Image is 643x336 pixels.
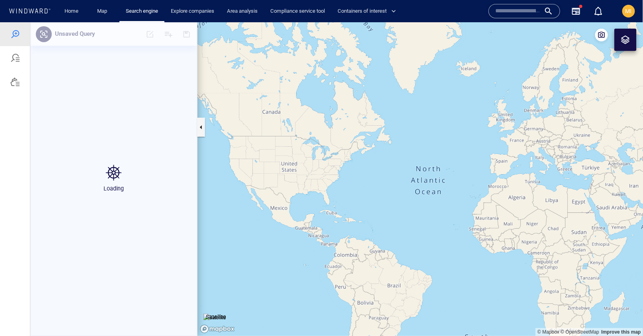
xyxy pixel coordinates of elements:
button: MI [621,3,637,19]
div: Notification center [594,6,603,16]
iframe: Chat [609,300,637,330]
a: Search engine [123,4,161,18]
a: Home [62,4,82,18]
a: Map feedback [602,307,641,313]
img: satellite [203,291,226,299]
a: Mapbox [537,307,559,313]
a: Mapbox logo [200,302,235,311]
button: Home [59,4,84,18]
span: MI [625,8,632,14]
button: Map [91,4,116,18]
p: Loading [104,161,124,171]
button: Containers of interest [334,4,403,18]
p: Satellite [206,290,226,299]
span: Containers of interest [338,7,396,16]
a: Map [94,4,113,18]
a: Compliance service tool [267,4,328,18]
a: Area analysis [224,4,261,18]
a: Explore companies [168,4,217,18]
a: OpenStreetMap [561,307,599,313]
